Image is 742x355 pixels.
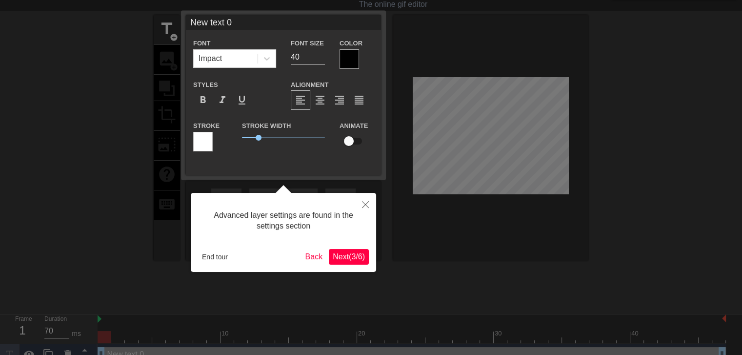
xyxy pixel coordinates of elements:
[333,252,365,261] span: Next ( 3 / 6 )
[198,250,232,264] button: End tour
[301,249,327,265] button: Back
[329,249,369,265] button: Next
[198,200,369,242] div: Advanced layer settings are found in the settings section
[355,193,376,215] button: Close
